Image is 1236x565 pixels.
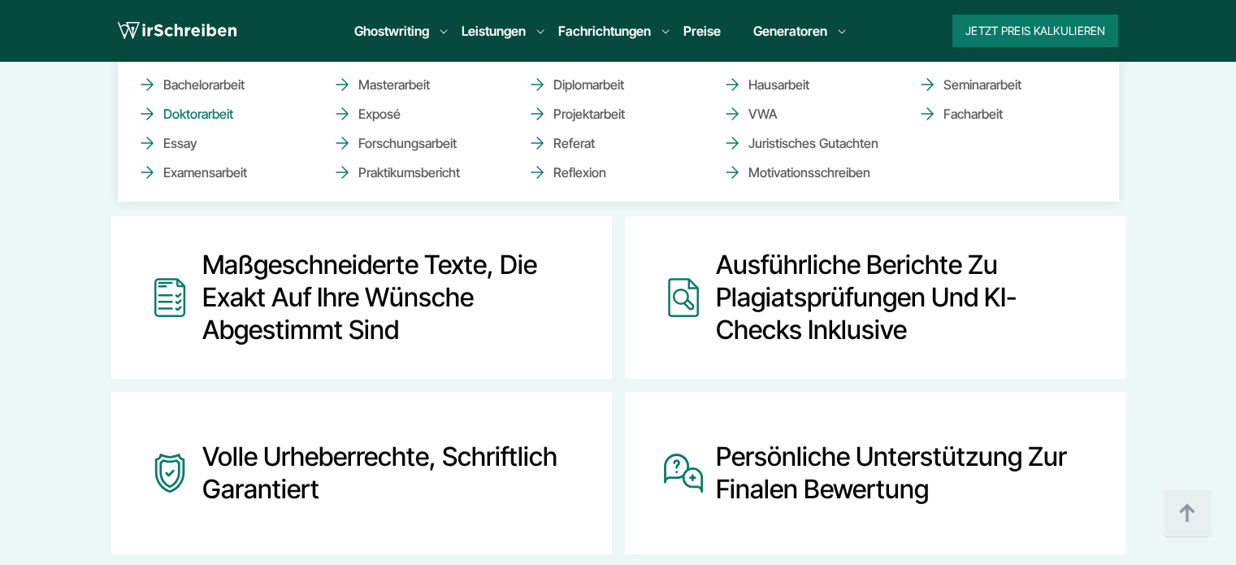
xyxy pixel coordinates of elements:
img: Persönliche Unterstützung zur finalen Bewertung [664,424,703,522]
a: Seminararbeit [917,75,1080,94]
a: Preise [683,23,721,39]
img: Volle Urheberrechte, schriftlich garantiert [150,424,189,522]
a: Generatoren [753,21,827,41]
a: VWA [722,104,885,124]
a: Diplomarbeit [527,75,690,94]
a: Juristisches Gutachten [722,133,885,153]
div: Persönliche Unterstützung zur finalen Bewertung [716,424,1086,522]
a: Bachelorarbeit [137,75,300,94]
h2: Ghostwriter Statistik: Ihre Datenjob-Experten [111,102,1125,141]
a: Facharbeit [917,104,1080,124]
a: Forschungsarbeit [332,133,495,153]
a: Fachrichtungen [558,21,651,41]
div: Ausführliche Berichte zu Plagiatsprüfungen und KI-Checks inklusive [716,249,1086,346]
img: Maßgeschneiderte Texte, die exakt auf Ihre Wünsche abgestimmt sind [150,249,189,346]
a: Referat [527,133,690,153]
a: Hausarbeit [722,75,885,94]
div: Maßgeschneiderte Texte, die exakt auf Ihre Wünsche abgestimmt sind [202,249,573,346]
a: Leistungen [462,21,526,41]
img: button top [1163,489,1212,538]
a: Masterarbeit [332,75,495,94]
a: Motivationsschreiben [722,163,885,182]
button: Jetzt Preis kalkulieren [952,15,1118,47]
a: Exposé [332,104,495,124]
a: Doktorarbeit [137,104,300,124]
a: Praktikumsbericht [332,163,495,182]
div: Volle Urheberrechte, schriftlich garantiert [202,424,573,522]
img: logo wirschreiben [118,19,236,43]
a: Essay [137,133,300,153]
a: Projektarbeit [527,104,690,124]
a: Reflexion [527,163,690,182]
img: Ausführliche Berichte zu Plagiatsprüfungen und KI-Checks inklusive [664,249,703,346]
a: Ghostwriting [354,21,429,41]
p: Wir stehen an Ihrer Seite, wenn es um Zahlen und Daten geht. [111,150,1125,176]
a: Examensarbeit [137,163,300,182]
